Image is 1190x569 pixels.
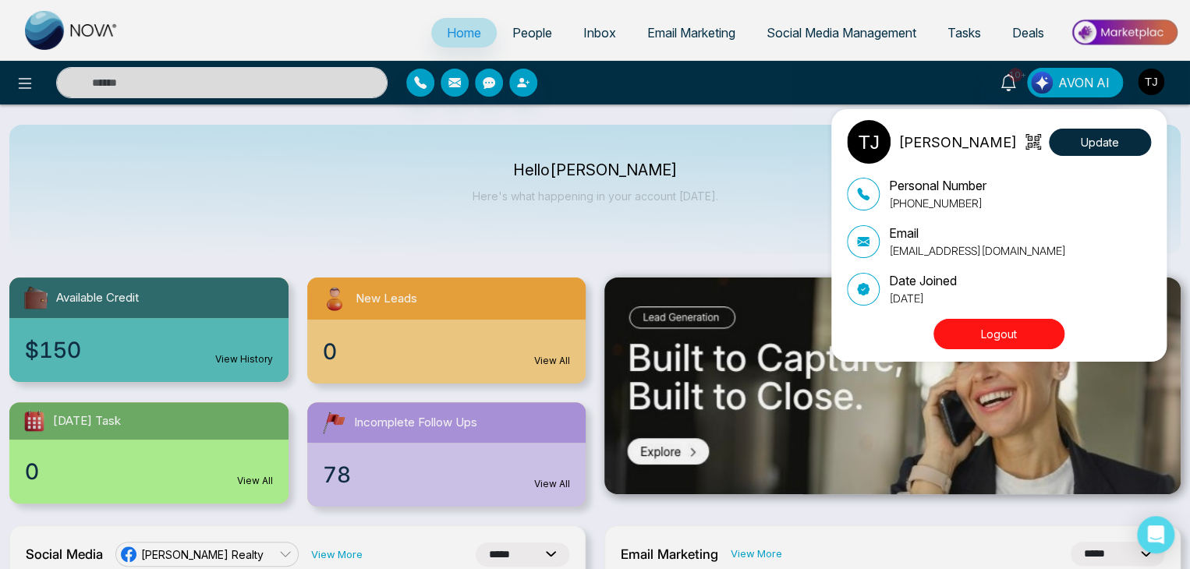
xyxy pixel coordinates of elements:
p: [PHONE_NUMBER] [889,195,986,211]
button: Update [1049,129,1151,156]
button: Logout [933,319,1064,349]
p: [EMAIL_ADDRESS][DOMAIN_NAME] [889,242,1066,259]
p: Personal Number [889,176,986,195]
div: Open Intercom Messenger [1137,516,1174,553]
p: [DATE] [889,290,957,306]
p: Email [889,224,1066,242]
p: Date Joined [889,271,957,290]
p: [PERSON_NAME] [898,132,1017,153]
